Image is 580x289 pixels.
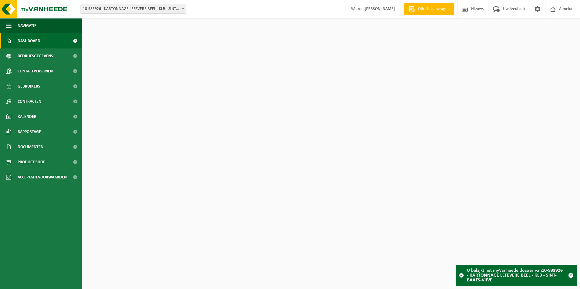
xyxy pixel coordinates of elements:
span: Gebruikers [18,79,40,94]
span: Product Shop [18,154,45,170]
span: 10-933926 - KARTONNAGE LEFEVERE BEEL - KLB - SINT-BAAFS-VIJVE [80,5,186,14]
a: Offerte aanvragen [404,3,454,15]
span: Kalender [18,109,36,124]
strong: [PERSON_NAME] [365,7,395,11]
span: Offerte aanvragen [416,6,451,12]
span: Acceptatievoorwaarden [18,170,67,185]
span: Documenten [18,139,43,154]
div: U bekijkt het myVanheede dossier van [467,265,565,286]
span: Rapportage [18,124,41,139]
strong: 10-933926 - KARTONNAGE LEFEVERE BEEL - KLB - SINT-BAAFS-VIJVE [467,268,563,283]
span: Contracten [18,94,41,109]
span: 10-933926 - KARTONNAGE LEFEVERE BEEL - KLB - SINT-BAAFS-VIJVE [80,5,186,13]
span: Dashboard [18,33,40,48]
span: Bedrijfsgegevens [18,48,53,64]
span: Navigatie [18,18,36,33]
span: Contactpersonen [18,64,53,79]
